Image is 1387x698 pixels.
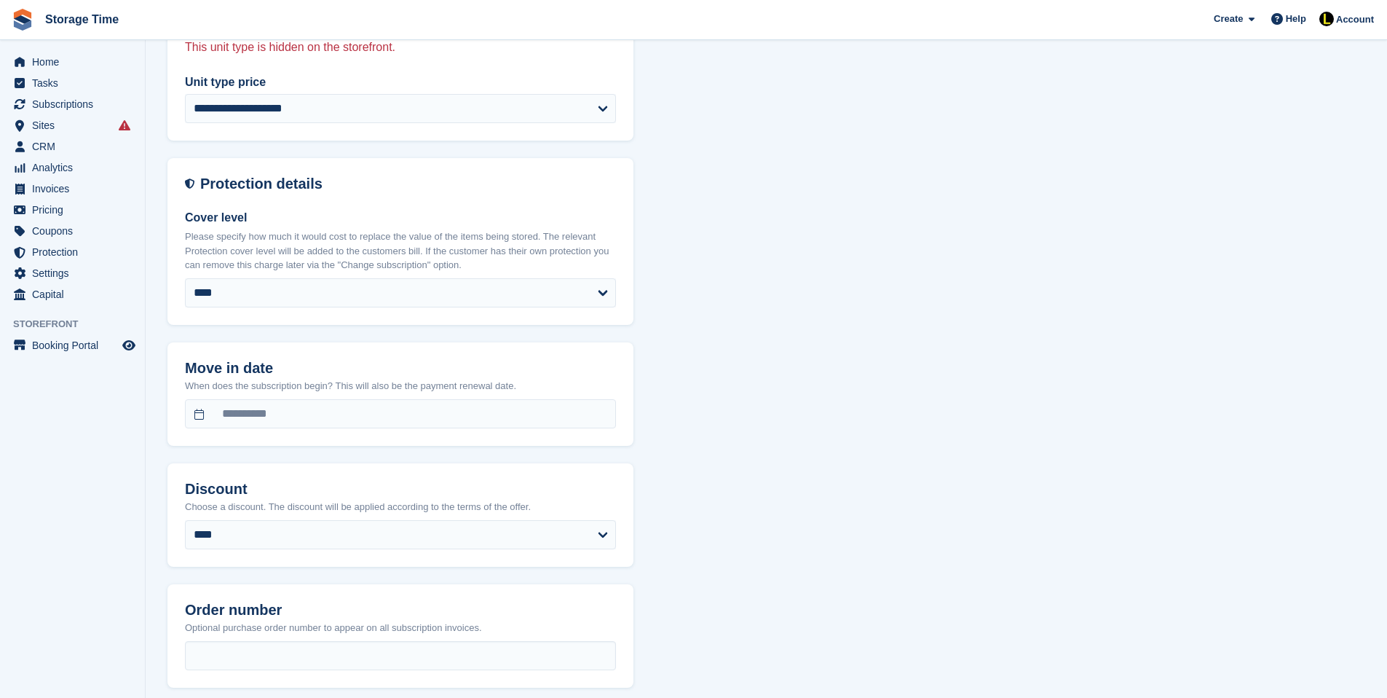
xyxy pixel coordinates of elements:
[185,230,616,272] p: Please specify how much it would cost to replace the value of the items being stored. The relevan...
[7,335,138,356] a: menu
[185,74,616,91] label: Unit type price
[120,337,138,354] a: Preview store
[1336,12,1374,27] span: Account
[7,242,138,262] a: menu
[32,94,119,114] span: Subscriptions
[7,73,138,93] a: menu
[7,136,138,157] a: menu
[32,242,119,262] span: Protection
[32,284,119,305] span: Capital
[32,115,119,136] span: Sites
[7,263,138,283] a: menu
[119,119,130,131] i: Smart entry sync failures have occurred
[32,73,119,93] span: Tasks
[185,379,616,393] p: When does the subscription begin? This will also be the payment renewal date.
[185,621,616,635] p: Optional purchase order number to appear on all subscription invoices.
[7,221,138,241] a: menu
[200,176,616,192] h2: Protection details
[185,602,616,619] h2: Order number
[1319,12,1334,26] img: Laaibah Sarwar
[7,200,138,220] a: menu
[7,115,138,136] a: menu
[1214,12,1243,26] span: Create
[32,335,119,356] span: Booking Portal
[185,360,616,377] h2: Move in date
[39,7,125,31] a: Storage Time
[7,94,138,114] a: menu
[32,136,119,157] span: CRM
[7,157,138,178] a: menu
[1286,12,1306,26] span: Help
[32,157,119,178] span: Analytics
[185,500,616,514] p: Choose a discount. The discount will be applied according to the terms of the offer.
[13,317,145,332] span: Storefront
[32,200,119,220] span: Pricing
[7,284,138,305] a: menu
[185,39,616,56] p: This unit type is hidden on the storefront.
[185,481,616,498] h2: Discount
[32,52,119,72] span: Home
[12,9,33,31] img: stora-icon-8386f47178a22dfd0bd8f6a31ec36ba5ce8667c1dd55bd0f319d3a0aa187defe.svg
[7,52,138,72] a: menu
[185,176,194,192] img: insurance-details-icon-731ffda60807649b61249b889ba3c5e2b5c27d34e2e1fb37a309f0fde93ff34a.svg
[32,179,119,199] span: Invoices
[185,209,616,227] label: Cover level
[7,179,138,199] a: menu
[32,221,119,241] span: Coupons
[32,263,119,283] span: Settings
